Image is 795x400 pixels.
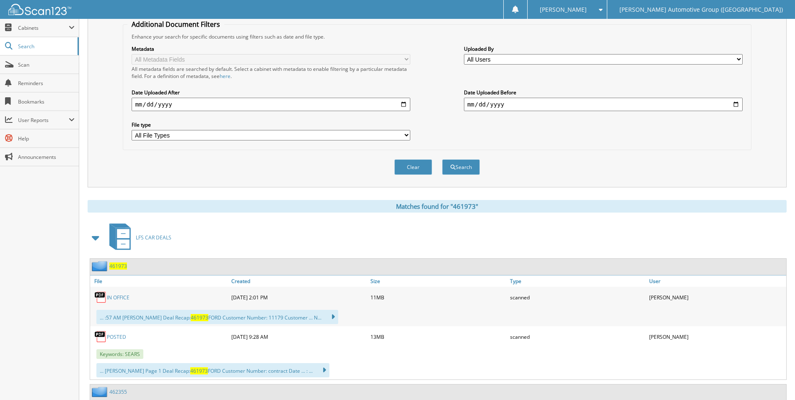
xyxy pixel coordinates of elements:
[127,20,224,29] legend: Additional Document Filters
[464,98,743,111] input: end
[18,153,75,161] span: Announcements
[88,200,787,213] div: Matches found for "461973"
[92,261,109,271] img: folder2.png
[18,117,69,124] span: User Reports
[18,61,75,68] span: Scan
[18,80,75,87] span: Reminders
[109,262,127,270] a: 461973
[464,89,743,96] label: Date Uploaded Before
[508,328,647,345] div: scanned
[190,367,208,374] span: 461973
[92,387,109,397] img: folder2.png
[442,159,480,175] button: Search
[368,275,508,287] a: Size
[132,89,410,96] label: Date Uploaded After
[647,275,786,287] a: User
[368,289,508,306] div: 11MB
[94,291,107,304] img: PDF.png
[464,45,743,52] label: Uploaded By
[132,45,410,52] label: Metadata
[540,7,587,12] span: [PERSON_NAME]
[136,234,171,241] span: LFS CAR DEALS
[18,43,73,50] span: Search
[647,289,786,306] div: [PERSON_NAME]
[18,24,69,31] span: Cabinets
[132,98,410,111] input: start
[18,98,75,105] span: Bookmarks
[104,221,171,254] a: LFS CAR DEALS
[96,349,143,359] span: Keywords: SEARS
[753,360,795,400] iframe: Chat Widget
[647,328,786,345] div: [PERSON_NAME]
[96,310,338,324] div: ... :57 AM [PERSON_NAME] Deal Recap: FORD Customer Number: 11179 Customer ... N...
[8,4,71,15] img: scan123-logo-white.svg
[107,333,126,340] a: POSTED
[109,388,127,395] a: 462355
[94,330,107,343] img: PDF.png
[619,7,783,12] span: [PERSON_NAME] Automotive Group ([GEOGRAPHIC_DATA])
[229,289,368,306] div: [DATE] 2:01 PM
[191,314,208,321] span: 461973
[127,33,746,40] div: Enhance your search for specific documents using filters such as date and file type.
[220,73,230,80] a: here
[90,275,229,287] a: File
[368,328,508,345] div: 13MB
[508,289,647,306] div: scanned
[96,363,329,377] div: ... [PERSON_NAME] Page 1 Deal Recap: FORD Customer Number: contract Date ... : ...
[394,159,432,175] button: Clear
[132,121,410,128] label: File type
[18,135,75,142] span: Help
[229,275,368,287] a: Created
[107,294,129,301] a: IN OFFICE
[229,328,368,345] div: [DATE] 9:28 AM
[508,275,647,287] a: Type
[132,65,410,80] div: All metadata fields are searched by default. Select a cabinet with metadata to enable filtering b...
